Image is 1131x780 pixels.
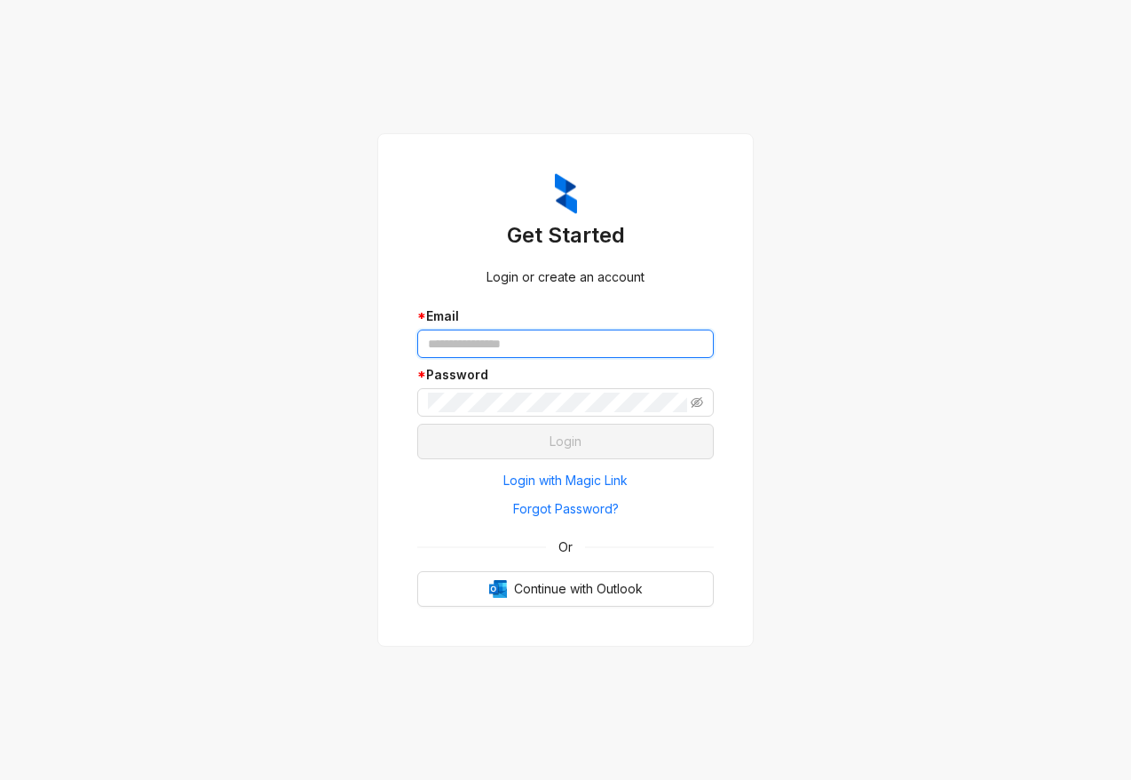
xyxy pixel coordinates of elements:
[503,471,628,490] span: Login with Magic Link
[417,495,714,523] button: Forgot Password?
[417,466,714,495] button: Login with Magic Link
[555,173,577,214] img: ZumaIcon
[489,580,507,598] img: Outlook
[417,267,714,287] div: Login or create an account
[417,365,714,385] div: Password
[546,537,585,557] span: Or
[513,499,619,519] span: Forgot Password?
[691,396,703,409] span: eye-invisible
[514,579,643,599] span: Continue with Outlook
[417,571,714,607] button: OutlookContinue with Outlook
[417,221,714,250] h3: Get Started
[417,306,714,326] div: Email
[417,424,714,459] button: Login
